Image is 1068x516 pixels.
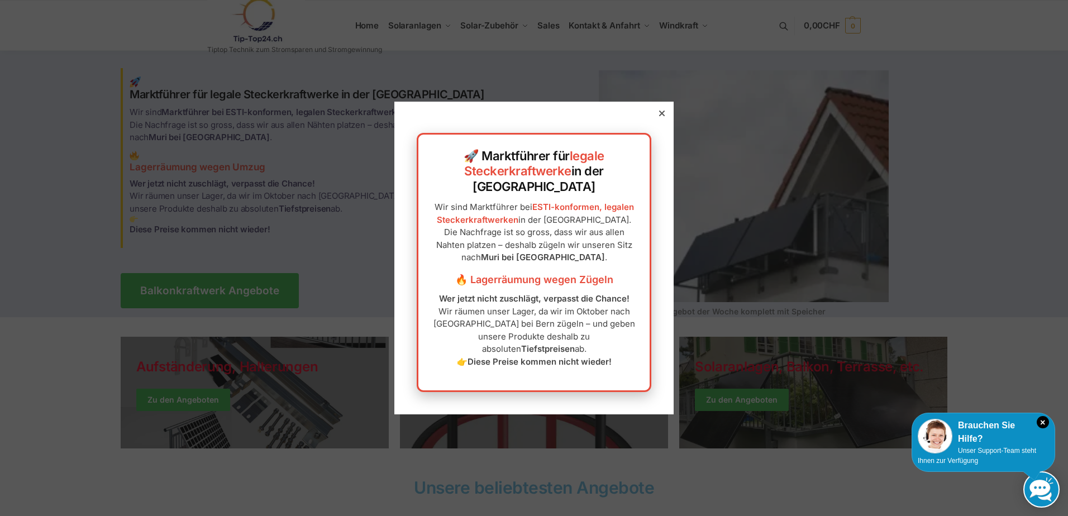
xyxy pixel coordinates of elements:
span: Unser Support-Team steht Ihnen zur Verfügung [918,447,1036,465]
p: Wir räumen unser Lager, da wir im Oktober nach [GEOGRAPHIC_DATA] bei Bern zügeln – und geben unse... [430,293,638,368]
strong: Diese Preise kommen nicht wieder! [468,356,612,367]
strong: Wer jetzt nicht zuschlägt, verpasst die Chance! [439,293,630,304]
a: ESTI-konformen, legalen Steckerkraftwerken [437,202,634,225]
h3: 🔥 Lagerräumung wegen Zügeln [430,273,638,287]
h2: 🚀 Marktführer für in der [GEOGRAPHIC_DATA] [430,149,638,195]
a: legale Steckerkraftwerke [464,149,604,179]
i: Schließen [1037,416,1049,428]
strong: Tiefstpreisen [521,343,575,354]
div: Brauchen Sie Hilfe? [918,419,1049,446]
img: Customer service [918,419,952,453]
strong: Muri bei [GEOGRAPHIC_DATA] [481,252,605,262]
p: Wir sind Marktführer bei in der [GEOGRAPHIC_DATA]. Die Nachfrage ist so gross, dass wir aus allen... [430,201,638,264]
